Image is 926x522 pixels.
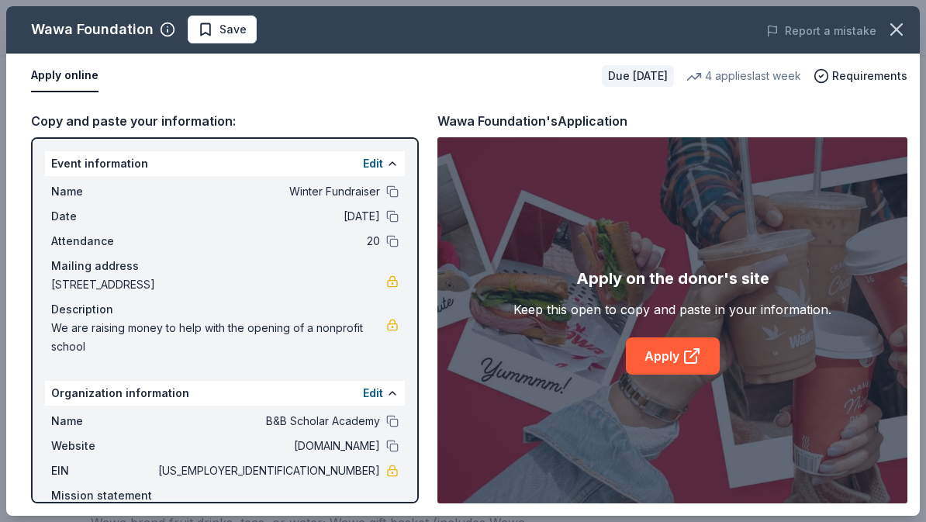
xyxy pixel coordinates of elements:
span: Requirements [832,67,907,85]
span: 20 [155,232,380,251]
span: Name [51,182,155,201]
button: Edit [363,154,383,173]
span: [STREET_ADDRESS] [51,275,386,294]
span: We are raising money to help with the opening of a nonprofit school [51,319,386,356]
div: Mailing address [51,257,399,275]
span: Date [51,207,155,226]
div: Wawa Foundation [31,17,154,42]
span: [DOMAIN_NAME] [155,437,380,455]
div: Keep this open to copy and paste in your information. [513,300,831,319]
div: Wawa Foundation's Application [437,111,627,131]
span: EIN [51,462,155,480]
span: [DATE] [155,207,380,226]
span: Winter Fundraiser [155,182,380,201]
div: Mission statement [51,486,399,505]
button: Edit [363,384,383,403]
span: [US_EMPLOYER_IDENTIFICATION_NUMBER] [155,462,380,480]
button: Requirements [814,67,907,85]
button: Save [188,16,257,43]
div: Due [DATE] [602,65,674,87]
span: Attendance [51,232,155,251]
span: Save [219,20,247,39]
span: B&B Scholar Academy [155,412,380,430]
div: Copy and paste your information: [31,111,419,131]
div: Event information [45,151,405,176]
button: Apply online [31,60,98,92]
div: Organization information [45,381,405,406]
div: 4 applies last week [686,67,801,85]
button: Report a mistake [766,22,876,40]
span: Name [51,412,155,430]
span: Website [51,437,155,455]
a: Apply [626,337,720,375]
div: Description [51,300,399,319]
div: Apply on the donor's site [576,266,769,291]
